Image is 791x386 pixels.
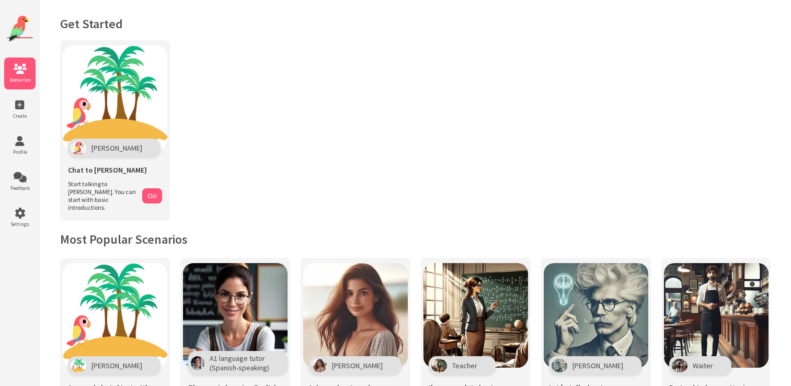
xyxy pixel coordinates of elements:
span: Scenarios [4,76,36,83]
img: Character [71,359,86,372]
span: Profile [4,149,36,155]
img: Scenario Image [183,263,288,368]
img: Character [552,359,567,372]
img: Character [191,356,204,370]
img: Scenario Image [544,263,648,368]
span: Waiter [693,361,713,370]
img: Character [311,359,327,372]
img: Scenario Image [664,263,769,368]
span: Feedback [4,185,36,191]
span: Teacher [452,361,477,370]
span: Create [4,112,36,119]
span: Settings [4,221,36,228]
span: Chat to [PERSON_NAME] [68,165,147,175]
img: Scenario Image [423,263,528,368]
img: Scenario Image [303,263,408,368]
img: Scenario Image [63,263,167,368]
img: Website Logo [7,16,33,42]
span: A1 language tutor (Spanish-speaking) [210,354,269,372]
span: [PERSON_NAME] [91,143,142,153]
h2: Most Popular Scenarios [60,231,770,247]
span: Start talking to [PERSON_NAME]. You can start with basic introductions. [68,180,137,211]
h1: Get Started [60,16,770,32]
button: Go [142,188,162,203]
img: Chat with Polly [63,46,167,150]
span: [PERSON_NAME] [572,361,623,370]
img: Polly [71,141,86,155]
img: Character [431,359,447,372]
img: Character [672,359,687,372]
span: [PERSON_NAME] [332,361,383,370]
span: [PERSON_NAME] [91,361,142,370]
